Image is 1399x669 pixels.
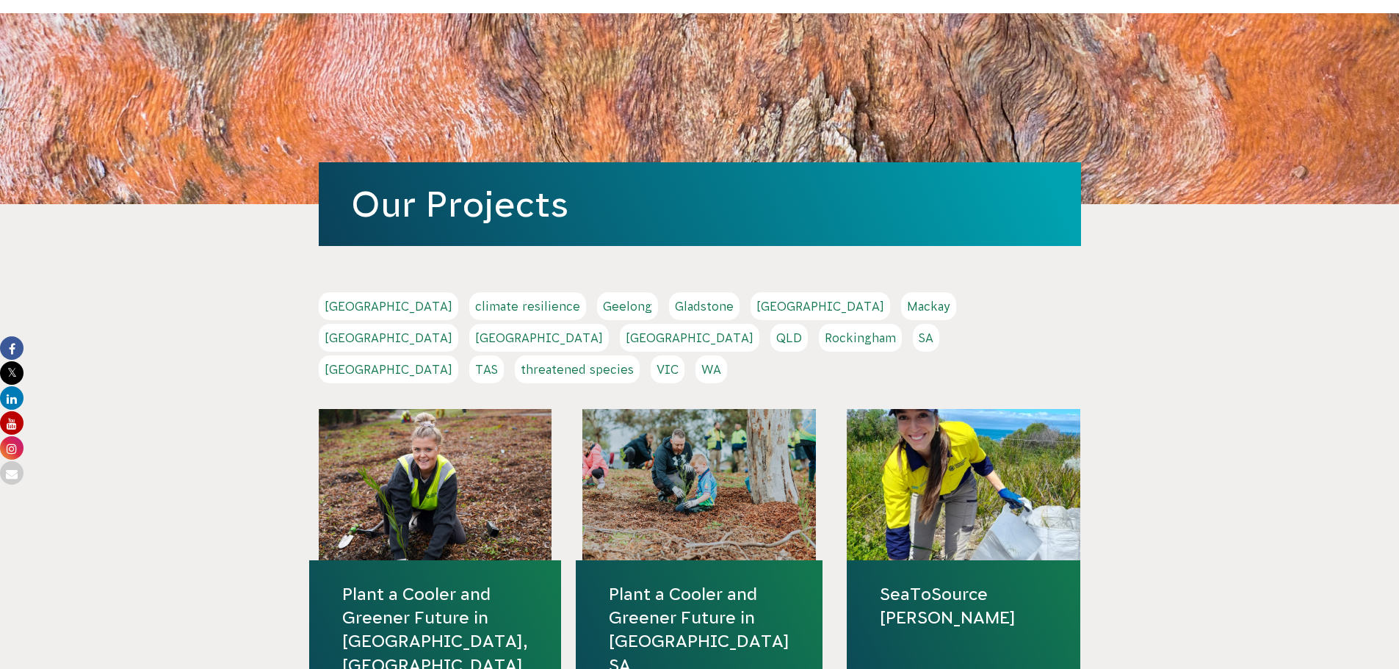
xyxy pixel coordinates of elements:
[695,355,727,383] a: WA
[901,292,956,320] a: Mackay
[469,324,609,352] a: [GEOGRAPHIC_DATA]
[770,324,808,352] a: QLD
[351,184,568,224] a: Our Projects
[651,355,684,383] a: VIC
[819,324,902,352] a: Rockingham
[669,292,740,320] a: Gladstone
[515,355,640,383] a: threatened species
[913,324,939,352] a: SA
[469,355,504,383] a: TAS
[751,292,890,320] a: [GEOGRAPHIC_DATA]
[319,324,458,352] a: [GEOGRAPHIC_DATA]
[880,582,1047,629] a: SeaToSource [PERSON_NAME]
[620,324,759,352] a: [GEOGRAPHIC_DATA]
[319,292,458,320] a: [GEOGRAPHIC_DATA]
[597,292,658,320] a: Geelong
[469,292,586,320] a: climate resilience
[319,355,458,383] a: [GEOGRAPHIC_DATA]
